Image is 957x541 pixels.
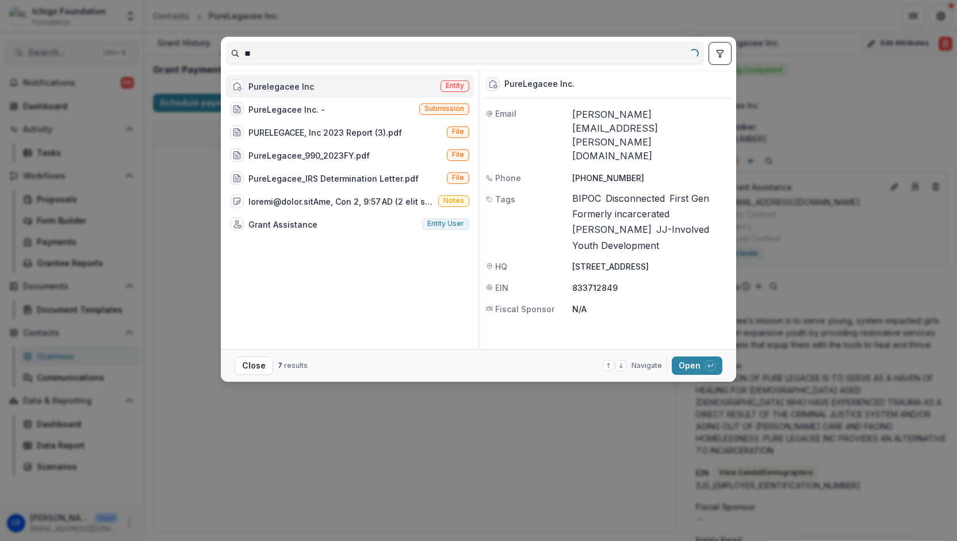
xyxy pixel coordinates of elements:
button: Open [672,356,722,375]
p: N/A [572,303,729,315]
span: File [452,174,464,182]
span: 7 [278,361,282,370]
div: PureLegacee Inc. [504,79,575,89]
button: Close [235,356,273,375]
div: Purelegacee Inc [248,80,314,93]
p: [PHONE_NUMBER] [572,172,729,184]
span: Tags [495,193,515,205]
span: Notes [443,197,464,205]
div: PureLegacee_990_2023FY.pdf [248,149,370,162]
span: BIPOC [572,193,601,204]
span: [PERSON_NAME] [572,224,652,235]
p: [STREET_ADDRESS] [572,260,729,273]
span: Youth Development [572,240,659,251]
span: Entity [446,82,464,90]
span: Entity user [427,220,464,228]
span: First Gen [669,193,709,204]
span: File [452,128,464,136]
span: File [452,151,464,159]
p: 833712849 [572,282,729,294]
div: loremi@dolor.sitAme, Con 2, 9:57 AD (2 elit sed)do ei, TempoRi Utlab etd Magnaa—&enim;Admin ven q... [248,195,434,208]
span: Fiscal Sponsor [495,303,554,315]
span: Navigate [631,360,662,371]
span: Disconnected [606,193,665,204]
div: PureLegacee_IRS Determination Letter.pdf [248,172,419,185]
button: toggle filters [709,42,732,65]
a: [PERSON_NAME][EMAIL_ADDRESS][PERSON_NAME][DOMAIN_NAME] [572,109,658,162]
span: results [284,361,308,370]
span: Submission [424,105,464,113]
span: JJ-Involved [656,224,709,235]
span: HQ [495,260,507,273]
span: Email [495,108,516,120]
div: PureLegacee Inc. - [248,103,325,116]
span: Formerly incarcerated [572,209,669,220]
span: EIN [495,282,508,294]
span: Phone [495,172,521,184]
div: Grant Assistance [248,218,317,231]
div: PURELEGACEE, Inc 2023 Report (3).pdf [248,126,402,139]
